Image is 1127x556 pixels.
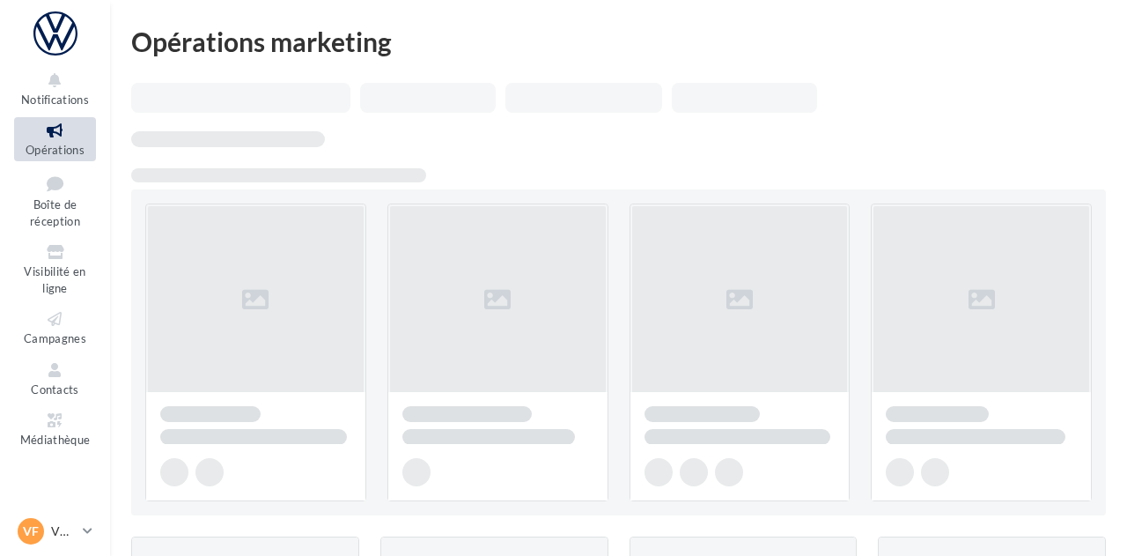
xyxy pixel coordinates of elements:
span: Campagnes [24,331,86,345]
span: Visibilité en ligne [24,264,85,295]
a: Boîte de réception [14,168,96,233]
div: Opérations marketing [131,28,1106,55]
span: Opérations [26,143,85,157]
a: Opérations [14,117,96,160]
a: Médiathèque [14,407,96,450]
p: VW Francheville [51,523,76,540]
span: Contacts [31,382,79,397]
a: Contacts [14,357,96,400]
a: Visibilité en ligne [14,239,96,299]
span: VF [23,523,39,540]
a: VF VW Francheville [14,515,96,548]
a: Campagnes [14,306,96,349]
a: Calendrier [14,458,96,501]
span: Boîte de réception [30,197,80,228]
span: Notifications [21,93,89,107]
button: Notifications [14,67,96,110]
span: Médiathèque [20,433,91,447]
